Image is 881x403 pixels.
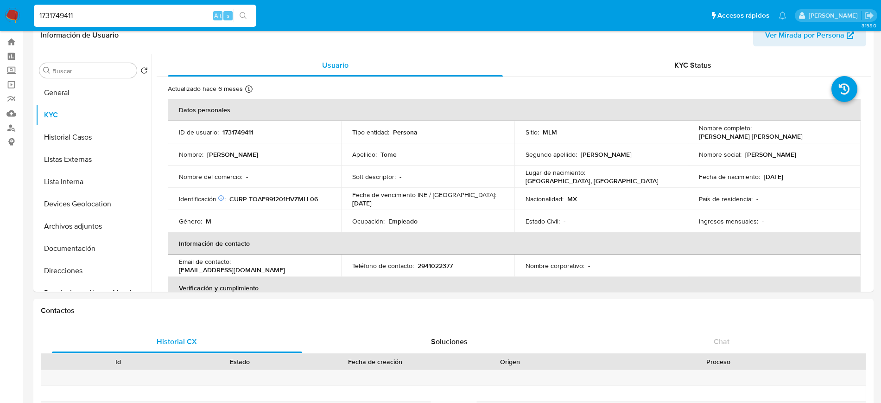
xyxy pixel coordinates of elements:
[185,357,294,366] div: Estado
[246,173,248,181] p: -
[36,148,152,171] button: Listas Externas
[41,31,119,40] h1: Información de Usuario
[36,282,152,304] button: Restricciones Nuevo Mundo
[36,193,152,215] button: Devices Geolocation
[699,132,803,141] p: [PERSON_NAME] [PERSON_NAME]
[307,357,443,366] div: Fecha de creación
[581,150,632,159] p: [PERSON_NAME]
[36,104,152,126] button: KYC
[393,128,418,136] p: Persona
[168,99,861,121] th: Datos personales
[388,217,418,225] p: Empleado
[157,336,197,347] span: Historial CX
[179,266,285,274] p: [EMAIL_ADDRESS][DOMAIN_NAME]
[753,24,866,46] button: Ver Mirada por Persona
[234,9,253,22] button: search-icon
[140,67,148,77] button: Volver al orden por defecto
[179,257,231,266] p: Email de contacto :
[41,306,866,315] h1: Contactos
[322,60,349,70] span: Usuario
[168,277,861,299] th: Verificación y cumplimiento
[674,60,711,70] span: KYC Status
[179,217,202,225] p: Género :
[214,11,222,20] span: Alt
[765,24,844,46] span: Ver Mirada por Persona
[699,173,760,181] p: Fecha de nacimiento :
[431,336,468,347] span: Soluciones
[526,177,659,185] p: [GEOGRAPHIC_DATA], [GEOGRAPHIC_DATA]
[699,195,753,203] p: País de residencia :
[745,150,796,159] p: [PERSON_NAME]
[206,217,211,225] p: M
[577,357,859,366] div: Proceso
[699,217,758,225] p: Ingresos mensuales :
[179,150,203,159] p: Nombre :
[352,191,496,199] p: Fecha de vencimiento INE / [GEOGRAPHIC_DATA] :
[526,150,577,159] p: Segundo apellido :
[526,195,564,203] p: Nacionalidad :
[862,22,876,29] span: 3.158.0
[567,195,577,203] p: MX
[588,262,590,270] p: -
[352,150,377,159] p: Apellido :
[418,262,453,270] p: 2941022377
[526,168,585,177] p: Lugar de nacimiento :
[526,128,539,136] p: Sitio :
[179,128,219,136] p: ID de usuario :
[36,126,152,148] button: Historial Casos
[64,357,172,366] div: Id
[227,11,229,20] span: s
[564,217,565,225] p: -
[36,237,152,260] button: Documentación
[352,173,396,181] p: Soft descriptor :
[168,84,243,93] p: Actualizado hace 6 meses
[222,128,253,136] p: 1731749411
[352,199,372,207] p: [DATE]
[168,232,861,255] th: Información de contacto
[756,195,758,203] p: -
[352,128,389,136] p: Tipo entidad :
[809,11,861,20] p: alan.cervantesmartinez@mercadolibre.com.mx
[36,215,152,237] button: Archivos adjuntos
[36,171,152,193] button: Lista Interna
[714,336,729,347] span: Chat
[526,217,560,225] p: Estado Civil :
[179,173,242,181] p: Nombre del comercio :
[43,67,51,74] button: Buscar
[380,150,397,159] p: Tome
[779,12,786,19] a: Notificaciones
[399,173,401,181] p: -
[764,173,783,181] p: [DATE]
[352,217,385,225] p: Ocupación :
[352,262,414,270] p: Teléfono de contacto :
[179,195,226,203] p: Identificación :
[52,67,133,75] input: Buscar
[699,124,752,132] p: Nombre completo :
[762,217,764,225] p: -
[36,82,152,104] button: General
[229,195,318,203] p: CURP TOAE991201HVZMLL06
[36,260,152,282] button: Direcciones
[717,11,769,20] span: Accesos rápidos
[864,11,874,20] a: Salir
[207,150,258,159] p: [PERSON_NAME]
[699,150,742,159] p: Nombre social :
[34,10,256,22] input: Buscar usuario o caso...
[543,128,557,136] p: MLM
[456,357,564,366] div: Origen
[526,262,584,270] p: Nombre corporativo :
